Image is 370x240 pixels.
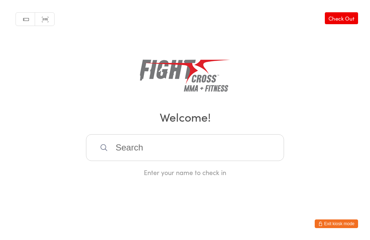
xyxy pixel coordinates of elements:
[86,168,284,177] div: Enter your name to check in
[140,48,230,99] img: Fightcross MMA & Fitness
[315,219,358,228] button: Exit kiosk mode
[325,12,358,24] a: Check Out
[86,134,284,161] input: Search
[7,109,363,125] h2: Welcome!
